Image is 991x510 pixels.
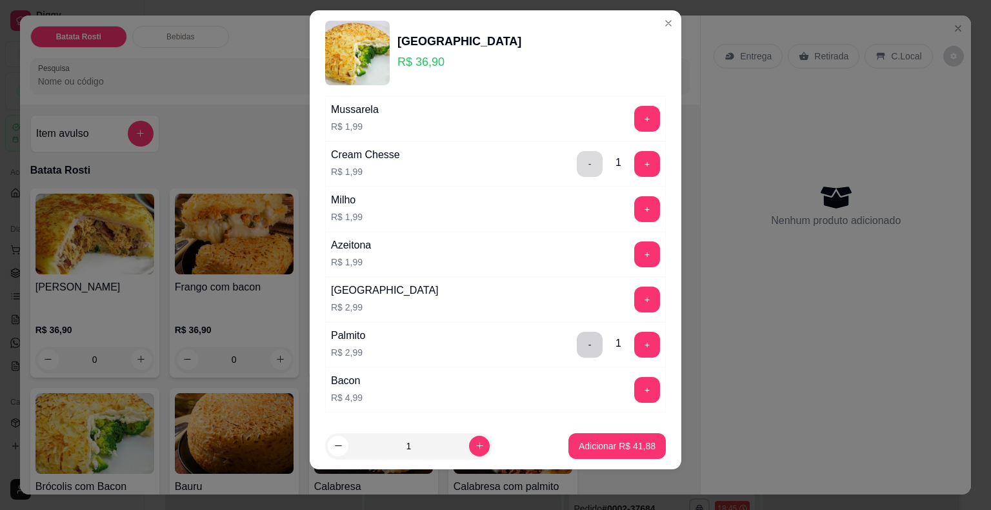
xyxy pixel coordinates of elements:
[331,256,371,269] p: R$ 1,99
[331,120,379,133] p: R$ 1,99
[331,346,365,359] p: R$ 2,99
[331,391,363,404] p: R$ 4,99
[331,283,439,298] div: [GEOGRAPHIC_DATA]
[331,238,371,253] div: Azeitona
[397,32,521,50] div: [GEOGRAPHIC_DATA]
[331,165,400,178] p: R$ 1,99
[469,436,490,456] button: increase-product-quantity
[577,332,603,358] button: delete
[331,192,363,208] div: Milho
[634,332,660,358] button: add
[568,433,666,459] button: Adicionar R$ 41,88
[634,196,660,222] button: add
[577,151,603,177] button: delete
[634,377,660,403] button: add
[331,210,363,223] p: R$ 1,99
[658,13,679,34] button: Close
[579,440,656,453] p: Adicionar R$ 41,88
[331,147,400,163] div: Cream Chesse
[331,373,363,389] div: Bacon
[331,301,439,314] p: R$ 2,99
[397,53,521,71] p: R$ 36,90
[325,21,390,85] img: product-image
[634,287,660,312] button: add
[616,336,621,351] div: 1
[616,155,621,170] div: 1
[634,106,660,132] button: add
[331,102,379,117] div: Mussarela
[328,436,348,456] button: decrease-product-quantity
[634,241,660,267] button: add
[634,151,660,177] button: add
[331,328,365,343] div: Palmito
